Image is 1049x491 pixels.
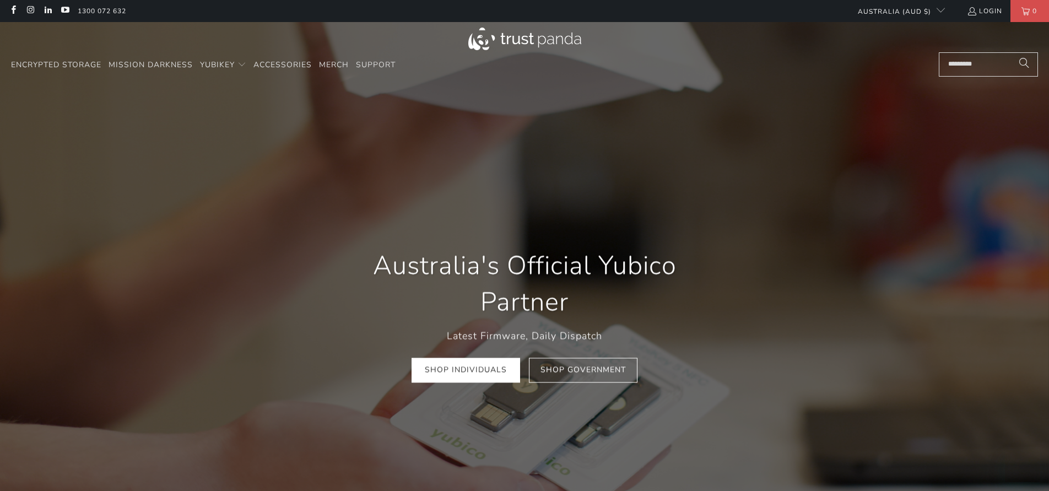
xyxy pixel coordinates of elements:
[356,52,396,78] a: Support
[343,247,706,320] h1: Australia's Official Yubico Partner
[78,5,126,17] a: 1300 072 632
[343,328,706,344] p: Latest Firmware, Daily Dispatch
[253,60,312,70] span: Accessories
[43,7,52,15] a: Trust Panda Australia on LinkedIn
[11,52,396,78] nav: Translation missing: en.navigation.header.main_nav
[468,28,581,50] img: Trust Panda Australia
[11,52,101,78] a: Encrypted Storage
[939,52,1038,77] input: Search...
[412,358,520,383] a: Shop Individuals
[1005,447,1040,482] iframe: Button to launch messaging window
[25,7,35,15] a: Trust Panda Australia on Instagram
[319,52,349,78] a: Merch
[109,52,193,78] a: Mission Darkness
[8,7,18,15] a: Trust Panda Australia on Facebook
[60,7,69,15] a: Trust Panda Australia on YouTube
[1010,52,1038,77] button: Search
[967,5,1002,17] a: Login
[200,60,235,70] span: YubiKey
[356,60,396,70] span: Support
[529,358,637,383] a: Shop Government
[253,52,312,78] a: Accessories
[319,60,349,70] span: Merch
[200,52,246,78] summary: YubiKey
[11,60,101,70] span: Encrypted Storage
[109,60,193,70] span: Mission Darkness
